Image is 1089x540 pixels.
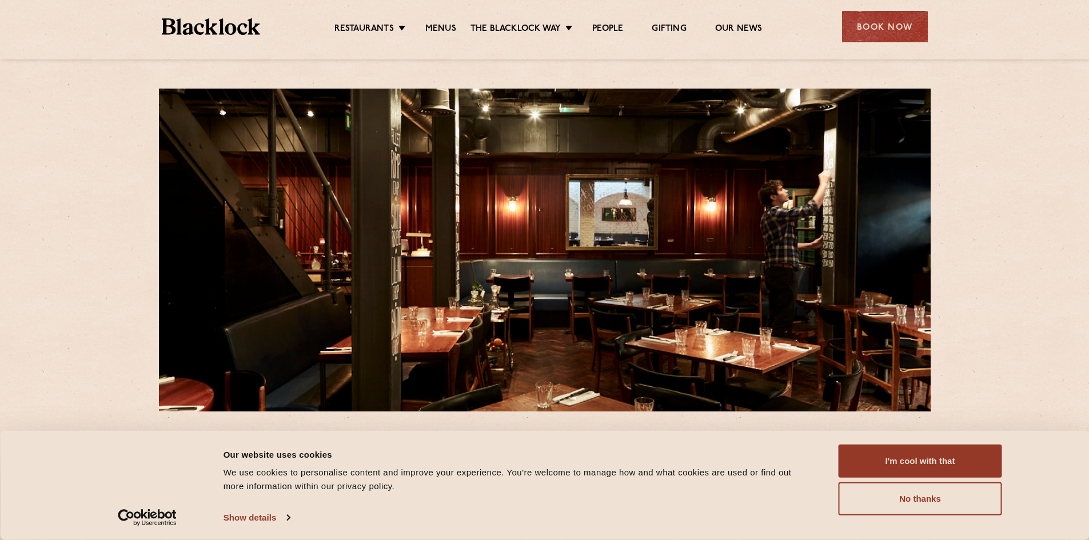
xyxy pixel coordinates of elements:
button: I'm cool with that [839,445,1002,478]
div: We use cookies to personalise content and improve your experience. You're welcome to manage how a... [224,466,813,493]
a: Show details [224,509,290,526]
a: Our News [715,23,763,36]
div: Book Now [842,11,928,42]
a: Gifting [652,23,686,36]
a: Restaurants [334,23,394,36]
div: Our website uses cookies [224,447,813,461]
a: Usercentrics Cookiebot - opens in a new window [97,509,197,526]
a: The Blacklock Way [470,23,561,36]
img: BL_Textured_Logo-footer-cropped.svg [162,18,261,35]
a: People [592,23,623,36]
a: Menus [425,23,456,36]
button: No thanks [839,482,1002,515]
